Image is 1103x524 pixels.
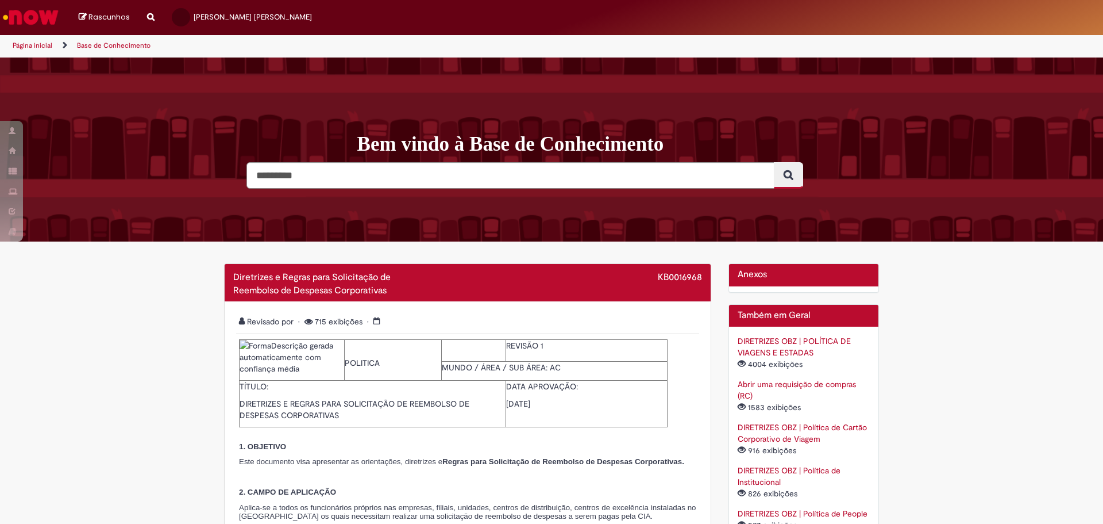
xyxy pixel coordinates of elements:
[738,508,867,519] a: DIRETRIZES OBZ | Política de People
[233,271,391,296] span: Diretrizes e Regras para Solicitação de Reembolso de Despesas Corporativas
[738,402,803,412] span: 1583 exibições
[240,381,506,392] p: TÍTULO:
[367,316,371,327] span: •
[345,357,441,369] p: POLITICA
[442,362,667,373] p: MUNDO / ÁREA / SUB ÁREA: AC
[738,359,805,369] span: 4004 exibições
[357,132,888,156] h1: Bem vindo à Base de Conhecimento
[442,457,684,466] strong: Regras para Solicitação de Reembolso de Despesas Corporativas.
[239,442,286,451] span: 1. OBJETIVO
[738,465,840,487] a: DIRETRIZES OBZ | Política de Institucional
[658,271,702,283] span: KB0016968
[77,41,151,50] a: Base de Conhecimento
[239,457,684,466] span: Este documento visa apresentar as orientações, diretrizes e
[239,488,336,496] span: 2. CAMPO DE APLICAÇÃO
[239,503,696,521] span: Aplica-se a todos os funcionários próprios nas empresas, filiais, unidades, centros de distribuiç...
[79,12,130,23] a: Rascunhos
[738,422,867,444] a: DIRETRIZES OBZ | Política de Cartão Corporativo de Viagem
[240,398,506,421] p: DIRETRIZES E REGRAS PARA SOLICITAÇÃO DE REEMBOLSO DE DESPESAS CORPORATIVAS
[298,316,302,327] span: •
[298,316,365,327] span: 715 exibições
[506,381,667,392] p: DATA APROVAÇÃO:
[246,162,774,189] input: Pesquisar
[738,311,870,321] h2: Também em Geral
[13,41,52,50] a: Página inicial
[738,336,851,358] a: DIRETRIZES OBZ | POLÍTICA DE VIAGENS E ESTADAS
[88,12,130,22] span: Rascunhos
[1,6,60,29] img: ServiceNow
[194,12,312,22] span: [PERSON_NAME] [PERSON_NAME]
[738,270,870,280] h2: Anexos
[240,340,344,374] img: FormaDescrição gerada automaticamente com confiança média
[738,488,800,499] span: 826 exibições
[506,340,667,351] p: REVISÃO 1
[239,316,296,327] span: Revisado por
[9,35,727,56] ul: Trilhas de página
[506,398,667,410] p: [DATE]
[738,379,856,401] a: Abrir uma requisição de compras (RC)
[738,445,799,456] span: 916 exibições
[774,162,803,189] button: Pesquisar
